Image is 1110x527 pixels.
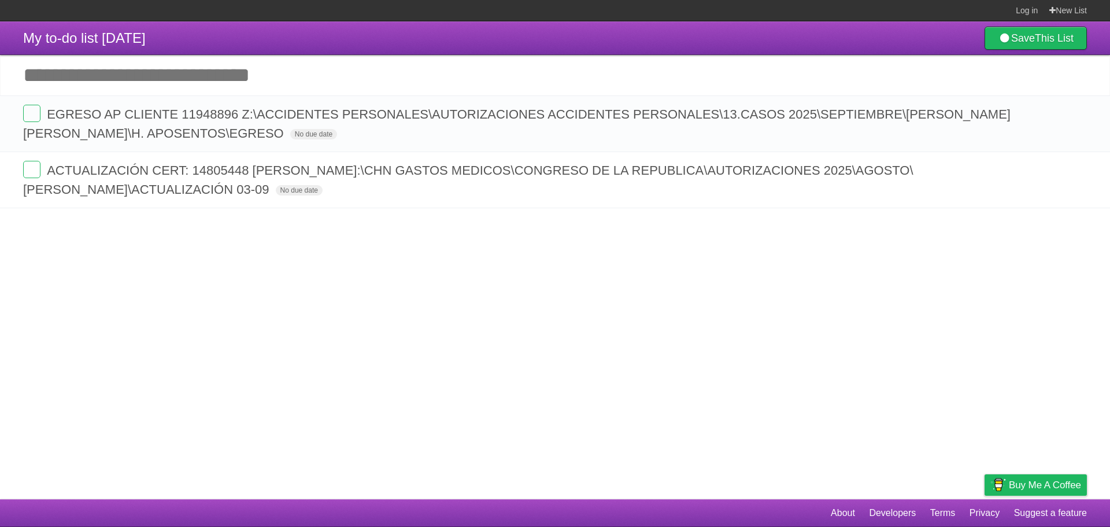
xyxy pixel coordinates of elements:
a: About [831,502,855,524]
span: My to-do list [DATE] [23,30,146,46]
label: Done [23,105,40,122]
span: Buy me a coffee [1009,475,1081,495]
a: Terms [930,502,956,524]
span: EGRESO AP CLIENTE 11948896 Z:\ACCIDENTES PERSONALES\AUTORIZACIONES ACCIDENTES PERSONALES\13.CASOS... [23,107,1011,141]
a: Suggest a feature [1014,502,1087,524]
a: Developers [869,502,916,524]
a: Privacy [970,502,1000,524]
b: This List [1035,32,1074,44]
span: ACTUALIZACIÓN CERT: 14805448 [PERSON_NAME]:\CHN GASTOS MEDICOS\CONGRESO DE LA REPUBLICA\AUTORIZAC... [23,163,913,197]
span: No due date [276,185,323,196]
a: SaveThis List [985,27,1087,50]
label: Done [23,161,40,178]
span: No due date [290,129,337,139]
a: Buy me a coffee [985,474,1087,496]
img: Buy me a coffee [990,475,1006,495]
